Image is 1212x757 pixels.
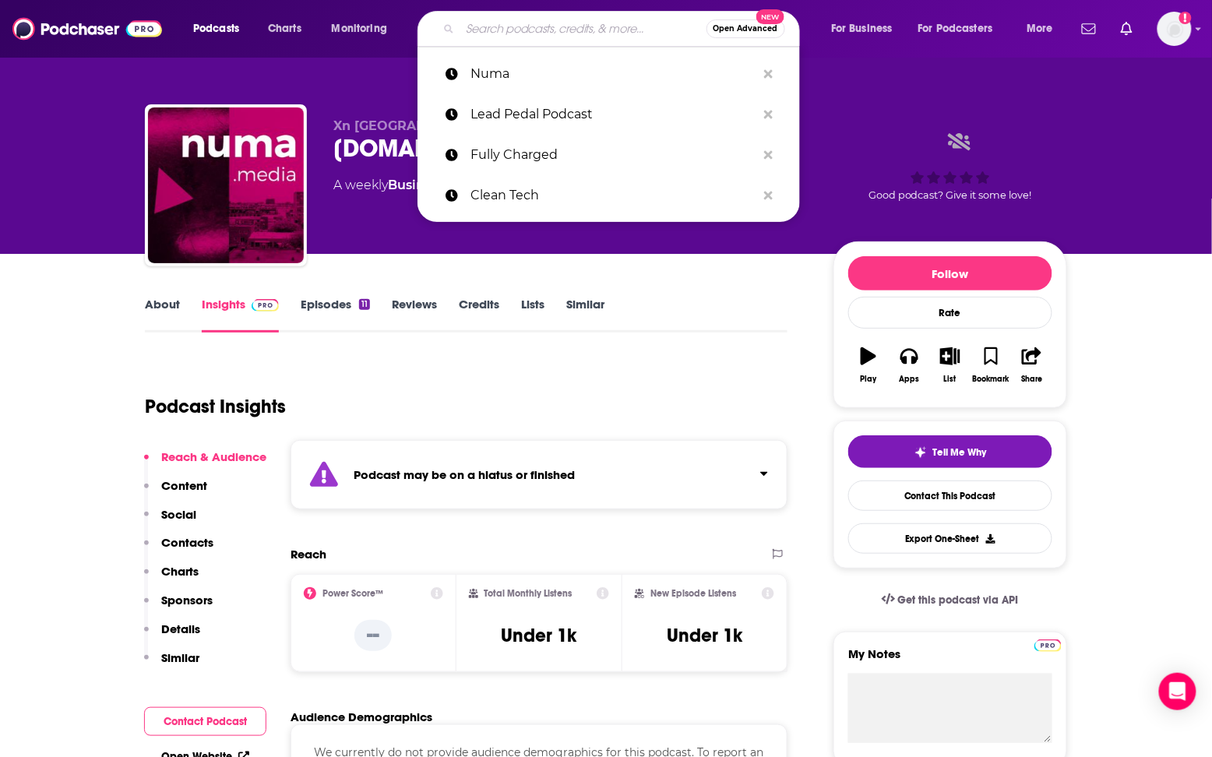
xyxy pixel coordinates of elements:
a: Credits [459,297,499,333]
span: New [756,9,784,24]
button: Share [1012,337,1052,393]
label: My Notes [848,646,1052,674]
div: Play [861,375,877,384]
svg: Add a profile image [1179,12,1192,24]
a: Lead Pedal Podcast [418,94,800,135]
button: open menu [908,16,1016,41]
button: Charts [144,564,199,593]
button: Social [144,507,196,536]
div: Rate [848,297,1052,329]
span: For Business [831,18,893,40]
button: Show profile menu [1157,12,1192,46]
button: List [930,337,971,393]
span: Good podcast? Give it some love! [868,189,1032,201]
button: Reach & Audience [144,449,266,478]
h2: Audience Demographics [291,709,432,724]
p: Reach & Audience [161,449,266,464]
input: Search podcasts, credits, & more... [460,16,706,41]
button: Apps [889,337,929,393]
button: Play [848,337,889,393]
p: Sponsors [161,593,213,607]
button: tell me why sparkleTell Me Why [848,435,1052,468]
div: List [944,375,957,384]
p: Charts [161,564,199,579]
a: Similar [566,297,604,333]
img: Podchaser - Follow, Share and Rate Podcasts [12,14,162,44]
button: Content [144,478,207,507]
span: For Podcasters [918,18,993,40]
button: Open AdvancedNew [706,19,785,38]
a: Lists [521,297,544,333]
a: Numa [418,54,800,94]
img: Numa.media [148,107,304,263]
button: open menu [182,16,259,41]
button: Bookmark [971,337,1011,393]
h2: New Episode Listens [650,588,736,599]
a: InsightsPodchaser Pro [202,297,279,333]
h3: Under 1k [501,624,576,647]
a: About [145,297,180,333]
div: 11 [359,299,370,310]
a: Show notifications dropdown [1115,16,1139,42]
button: Follow [848,256,1052,290]
span: Logged in as roneledotsonRAD [1157,12,1192,46]
p: Clean Tech [470,175,756,216]
a: Fully Charged [418,135,800,175]
p: Details [161,621,200,636]
section: Click to expand status details [291,440,787,509]
span: More [1027,18,1053,40]
span: Get this podcast via API [898,593,1019,607]
a: Charts [258,16,311,41]
a: Get this podcast via API [869,581,1031,619]
a: Business [388,178,445,192]
a: Show notifications dropdown [1076,16,1102,42]
button: open menu [1016,16,1073,41]
h3: Under 1k [667,624,742,647]
div: Good podcast? Give it some love! [833,118,1067,215]
a: Reviews [392,297,437,333]
span: Podcasts [193,18,239,40]
button: open menu [321,16,407,41]
button: open menu [820,16,912,41]
p: -- [354,620,392,651]
button: Sponsors [144,593,213,621]
span: Tell Me Why [933,446,987,459]
div: Share [1021,375,1042,384]
button: Contact Podcast [144,707,266,736]
div: Open Intercom Messenger [1159,673,1196,710]
button: Contacts [144,535,213,564]
a: Contact This Podcast [848,481,1052,511]
p: Social [161,507,196,522]
a: Clean Tech [418,175,800,216]
h1: Podcast Insights [145,395,286,418]
h2: Total Monthly Listens [484,588,573,599]
button: Similar [144,650,199,679]
h2: Power Score™ [322,588,383,599]
p: Content [161,478,207,493]
img: Podchaser Pro [1034,639,1062,652]
span: Xn [GEOGRAPHIC_DATA] [333,118,495,133]
div: Search podcasts, credits, & more... [432,11,815,47]
button: Export One-Sheet [848,523,1052,554]
button: Details [144,621,200,650]
p: Fully Charged [470,135,756,175]
h2: Reach [291,547,326,562]
div: A weekly podcast [333,176,495,195]
strong: Podcast may be on a hiatus or finished [354,467,575,482]
span: Monitoring [332,18,387,40]
img: tell me why sparkle [914,446,927,459]
a: Pro website [1034,637,1062,652]
img: User Profile [1157,12,1192,46]
a: Episodes11 [301,297,370,333]
p: Numa [470,54,756,94]
p: Contacts [161,535,213,550]
p: Lead Pedal Podcast [470,94,756,135]
span: Charts [268,18,301,40]
div: Apps [900,375,920,384]
span: Open Advanced [713,25,778,33]
p: Similar [161,650,199,665]
img: Podchaser Pro [252,299,279,312]
div: Bookmark [973,375,1009,384]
